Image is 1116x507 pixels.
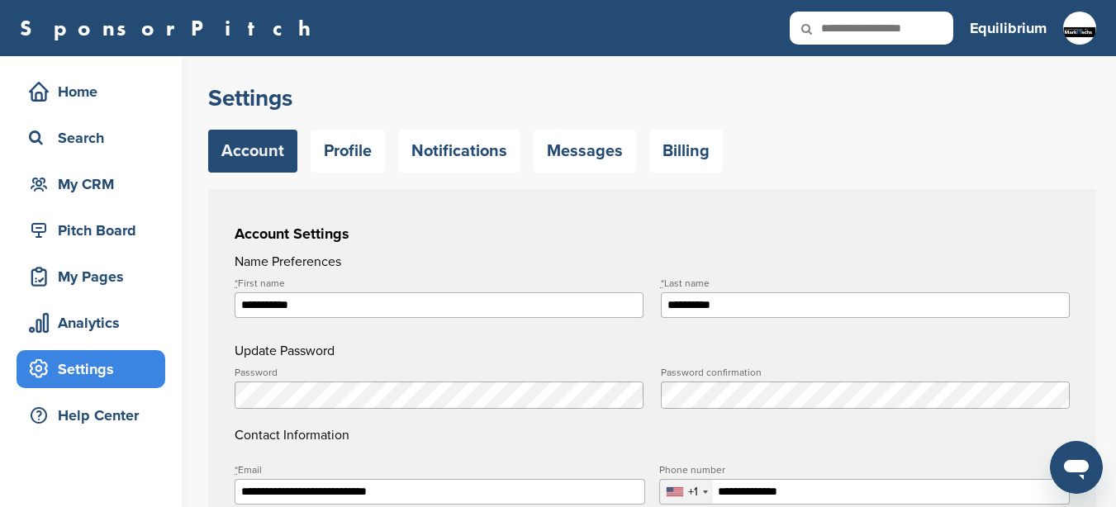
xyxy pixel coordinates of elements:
[25,308,165,338] div: Analytics
[25,400,165,430] div: Help Center
[661,277,664,289] abbr: required
[235,277,238,289] abbr: required
[25,216,165,245] div: Pitch Board
[534,130,636,173] a: Messages
[17,73,165,111] a: Home
[17,396,165,434] a: Help Center
[17,165,165,203] a: My CRM
[208,130,297,173] a: Account
[661,367,1070,377] label: Password confirmation
[659,465,1070,475] label: Phone number
[235,278,643,288] label: First name
[17,304,165,342] a: Analytics
[25,354,165,384] div: Settings
[688,486,698,498] div: +1
[25,262,165,291] div: My Pages
[235,465,645,475] label: Email
[649,130,723,173] a: Billing
[661,278,1070,288] label: Last name
[235,222,1070,245] h3: Account Settings
[17,119,165,157] a: Search
[17,211,165,249] a: Pitch Board
[20,17,321,39] a: SponsorPitch
[208,83,1096,113] h2: Settings
[25,123,165,153] div: Search
[1063,12,1096,53] img: Equilibrium consulting logo
[235,367,643,377] label: Password
[311,130,385,173] a: Profile
[25,169,165,199] div: My CRM
[235,464,238,476] abbr: required
[235,341,1070,361] h4: Update Password
[660,480,713,504] div: Selected country
[235,367,1070,445] h4: Contact Information
[1050,441,1103,494] iframe: Button to launch messaging window
[235,252,1070,272] h4: Name Preferences
[25,77,165,107] div: Home
[970,10,1047,46] a: Equilibrium
[17,350,165,388] a: Settings
[398,130,520,173] a: Notifications
[17,258,165,296] a: My Pages
[970,17,1047,40] h3: Equilibrium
